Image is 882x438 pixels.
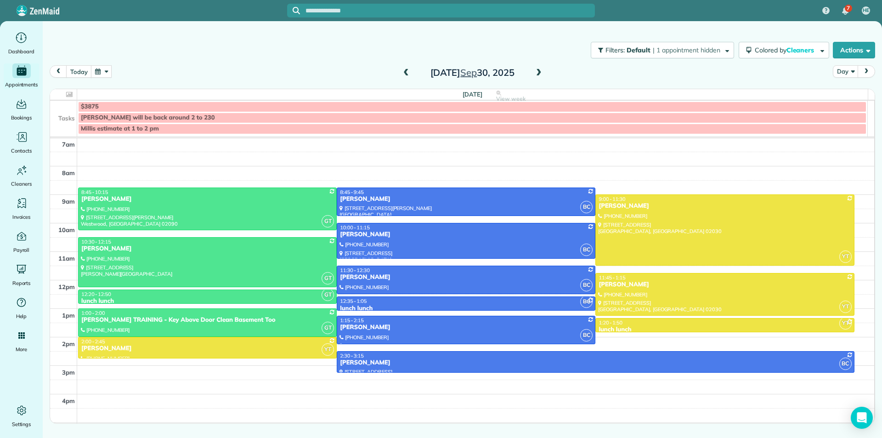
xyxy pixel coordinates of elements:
[836,1,855,21] div: 7 unread notifications
[81,189,108,195] span: 8:45 - 10:15
[322,289,334,301] span: GT
[12,279,31,288] span: Reports
[16,312,27,321] span: Help
[4,163,39,188] a: Cleaners
[4,97,39,122] a: Bookings
[81,239,111,245] span: 10:30 - 12:15
[11,146,32,155] span: Contacts
[340,189,364,195] span: 8:45 - 9:45
[580,296,593,308] span: BC
[12,420,31,429] span: Settings
[81,345,334,353] div: [PERSON_NAME]
[580,244,593,256] span: BC
[599,196,625,202] span: 9:00 - 11:30
[339,359,851,367] div: [PERSON_NAME]
[322,215,334,228] span: GT
[847,5,850,12] span: 7
[322,272,334,284] span: GT
[81,291,111,297] span: 12:20 - 12:50
[739,42,829,58] button: Colored byCleaners
[58,255,75,262] span: 11am
[339,324,593,331] div: [PERSON_NAME]
[4,295,39,321] a: Help
[81,125,159,132] span: Millis estimate at 1 to 2 pm
[13,245,30,255] span: Payroll
[11,113,32,122] span: Bookings
[81,338,105,345] span: 2:00 - 2:45
[62,198,75,205] span: 9am
[340,224,370,231] span: 10:00 - 11:15
[580,279,593,291] span: BC
[62,369,75,376] span: 3pm
[755,46,817,54] span: Colored by
[287,7,300,14] button: Focus search
[598,326,851,334] div: lunch lunch
[4,63,39,89] a: Appointments
[839,250,852,263] span: YT
[58,283,75,290] span: 12pm
[839,317,852,330] span: YT
[81,316,334,324] div: [PERSON_NAME] TRAINING - Key Above Door Clean Basement Too
[322,343,334,356] span: YT
[58,226,75,233] span: 10am
[599,274,625,281] span: 11:45 - 1:15
[496,95,526,102] span: View week
[4,130,39,155] a: Contacts
[339,273,593,281] div: [PERSON_NAME]
[4,229,39,255] a: Payroll
[8,47,34,56] span: Dashboard
[62,169,75,176] span: 8am
[858,65,875,78] button: next
[62,312,75,319] span: 1pm
[598,281,851,289] div: [PERSON_NAME]
[339,305,593,313] div: lunch lunch
[580,329,593,341] span: BC
[293,7,300,14] svg: Focus search
[81,310,105,316] span: 1:00 - 2:00
[62,340,75,347] span: 2pm
[50,65,67,78] button: prev
[340,298,367,304] span: 12:35 - 1:05
[580,201,593,213] span: BC
[627,46,651,54] span: Default
[81,195,334,203] div: [PERSON_NAME]
[463,91,482,98] span: [DATE]
[16,345,27,354] span: More
[340,353,364,359] span: 2:30 - 3:15
[12,212,31,222] span: Invoices
[4,403,39,429] a: Settings
[81,297,334,305] div: lunch lunch
[586,42,734,58] a: Filters: Default | 1 appointment hidden
[839,301,852,313] span: YT
[340,317,364,324] span: 1:15 - 2:15
[81,103,99,110] span: $3875
[339,195,593,203] div: [PERSON_NAME]
[5,80,38,89] span: Appointments
[863,7,869,14] span: HE
[4,196,39,222] a: Invoices
[4,262,39,288] a: Reports
[839,358,852,370] span: BC
[605,46,625,54] span: Filters:
[62,397,75,404] span: 4pm
[851,407,873,429] div: Open Intercom Messenger
[81,114,215,121] span: [PERSON_NAME] will be back around 2 to 230
[833,42,875,58] button: Actions
[460,67,477,78] span: Sep
[598,202,851,210] div: [PERSON_NAME]
[81,245,334,253] div: [PERSON_NAME]
[599,319,622,326] span: 1:20 - 1:50
[322,322,334,334] span: GT
[653,46,720,54] span: | 1 appointment hidden
[4,30,39,56] a: Dashboard
[415,68,530,78] h2: [DATE] 30, 2025
[66,65,91,78] button: today
[786,46,816,54] span: Cleaners
[833,65,858,78] button: Day
[11,179,32,188] span: Cleaners
[591,42,734,58] button: Filters: Default | 1 appointment hidden
[340,267,370,273] span: 11:30 - 12:30
[339,231,593,239] div: [PERSON_NAME]
[62,141,75,148] span: 7am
